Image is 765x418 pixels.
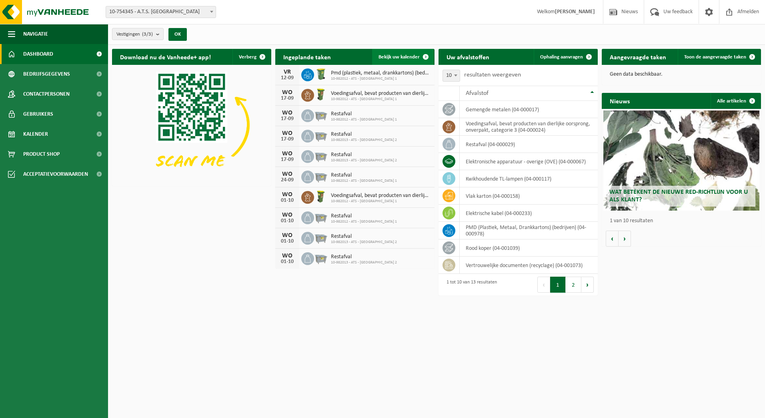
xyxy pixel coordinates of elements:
[279,137,295,142] div: 17-09
[279,157,295,163] div: 17-09
[460,118,598,136] td: voedingsafval, bevat producten van dierlijke oorsprong, onverpakt, categorie 3 (04-000024)
[279,96,295,101] div: 17-09
[460,257,598,274] td: vertrouwelijke documenten (recyclage) (04-001073)
[331,76,431,81] span: 10-982012 - ATS - [GEOGRAPHIC_DATA] 1
[314,190,328,203] img: WB-0060-HPE-GN-50
[279,75,295,81] div: 12-09
[168,28,187,41] button: OK
[602,49,674,64] h2: Aangevraagde taken
[331,138,397,143] span: 10-982013 - ATS - [GEOGRAPHIC_DATA] 2
[23,44,53,64] span: Dashboard
[279,89,295,96] div: WO
[443,276,497,293] div: 1 tot 10 van 13 resultaten
[314,149,328,163] img: WB-2500-GAL-GY-04
[603,111,759,211] a: Wat betekent de nieuwe RED-richtlijn voor u als klant?
[275,49,339,64] h2: Ingeplande taken
[606,231,619,247] button: Vorige
[331,193,431,199] span: Voedingsafval, bevat producten van dierlijke oorsprong, onverpakt, categorie 3
[466,90,489,96] span: Afvalstof
[331,260,397,265] span: 10-982013 - ATS - [GEOGRAPHIC_DATA] 2
[112,28,164,40] button: Vestigingen(3/3)
[537,277,550,293] button: Previous
[443,70,460,81] span: 10
[331,233,397,240] span: Restafval
[314,108,328,122] img: WB-2500-GAL-GY-01
[314,169,328,183] img: WB-2500-GAL-GY-01
[678,49,760,65] a: Toon de aangevraagde taken
[279,218,295,224] div: 01-10
[372,49,434,65] a: Bekijk uw kalender
[331,179,397,183] span: 10-982012 - ATS - [GEOGRAPHIC_DATA] 1
[279,69,295,75] div: VR
[23,124,48,144] span: Kalender
[443,70,460,82] span: 10
[314,210,328,224] img: WB-2500-GAL-GY-01
[331,97,431,102] span: 10-982012 - ATS - [GEOGRAPHIC_DATA] 1
[142,32,153,37] count: (3/3)
[331,213,397,219] span: Restafval
[684,54,746,60] span: Toon de aangevraagde taken
[314,67,328,81] img: WB-0240-HPE-GN-50
[279,151,295,157] div: WO
[460,222,598,239] td: PMD (Plastiek, Metaal, Drankkartons) (bedrijven) (04-000978)
[331,117,397,122] span: 10-982012 - ATS - [GEOGRAPHIC_DATA] 1
[331,111,397,117] span: Restafval
[460,136,598,153] td: restafval (04-000029)
[619,231,631,247] button: Volgende
[116,28,153,40] span: Vestigingen
[279,239,295,244] div: 01-10
[331,254,397,260] span: Restafval
[232,49,270,65] button: Verberg
[711,93,760,109] a: Alle artikelen
[602,93,638,109] h2: Nieuws
[460,239,598,257] td: rood koper (04-001039)
[279,253,295,259] div: WO
[464,72,521,78] label: resultaten weergeven
[566,277,581,293] button: 2
[279,171,295,177] div: WO
[610,218,757,224] p: 1 van 10 resultaten
[239,54,256,60] span: Verberg
[378,54,420,60] span: Bekijk uw kalender
[106,6,216,18] span: 10-754345 - A.T.S. BRUSSEL - MERELBEKE
[540,54,583,60] span: Ophaling aanvragen
[610,72,753,77] p: Geen data beschikbaar.
[460,205,598,222] td: elektrische kabel (04-000233)
[112,49,219,64] h2: Download nu de Vanheede+ app!
[279,232,295,239] div: WO
[460,153,598,170] td: elektronische apparatuur - overige (OVE) (04-000067)
[331,158,397,163] span: 10-982013 - ATS - [GEOGRAPHIC_DATA] 2
[331,131,397,138] span: Restafval
[23,84,70,104] span: Contactpersonen
[279,130,295,137] div: WO
[314,231,328,244] img: WB-2500-GAL-GY-04
[279,177,295,183] div: 24-09
[331,172,397,179] span: Restafval
[279,110,295,116] div: WO
[314,251,328,265] img: WB-2500-GAL-GY-04
[279,259,295,265] div: 01-10
[609,189,748,203] span: Wat betekent de nieuwe RED-richtlijn voor u als klant?
[23,64,70,84] span: Bedrijfsgegevens
[460,170,598,187] td: kwikhoudende TL-lampen (04-000117)
[314,129,328,142] img: WB-2500-GAL-GY-04
[534,49,597,65] a: Ophaling aanvragen
[460,187,598,205] td: vlak karton (04-000158)
[279,116,295,122] div: 17-09
[279,212,295,218] div: WO
[439,49,497,64] h2: Uw afvalstoffen
[581,277,594,293] button: Next
[331,219,397,224] span: 10-982012 - ATS - [GEOGRAPHIC_DATA] 1
[331,240,397,245] span: 10-982013 - ATS - [GEOGRAPHIC_DATA] 2
[550,277,566,293] button: 1
[555,9,595,15] strong: [PERSON_NAME]
[331,70,431,76] span: Pmd (plastiek, metaal, drankkartons) (bedrijven)
[331,152,397,158] span: Restafval
[331,199,431,204] span: 10-982012 - ATS - [GEOGRAPHIC_DATA] 1
[23,104,53,124] span: Gebruikers
[23,164,88,184] span: Acceptatievoorwaarden
[279,198,295,203] div: 01-10
[23,24,48,44] span: Navigatie
[331,90,431,97] span: Voedingsafval, bevat producten van dierlijke oorsprong, onverpakt, categorie 3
